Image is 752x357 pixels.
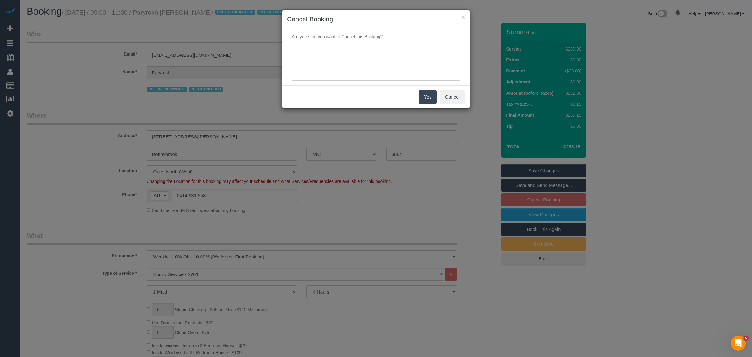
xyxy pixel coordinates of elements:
[731,336,746,351] iframe: Intercom live chat
[282,10,470,108] sui-modal: Cancel Booking
[287,34,465,40] p: Are you sure you want to Cancel this Booking?
[461,14,465,20] button: ×
[287,14,465,24] h3: Cancel Booking
[419,90,437,104] button: Yes
[440,90,465,104] button: Cancel
[744,336,749,341] span: 5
